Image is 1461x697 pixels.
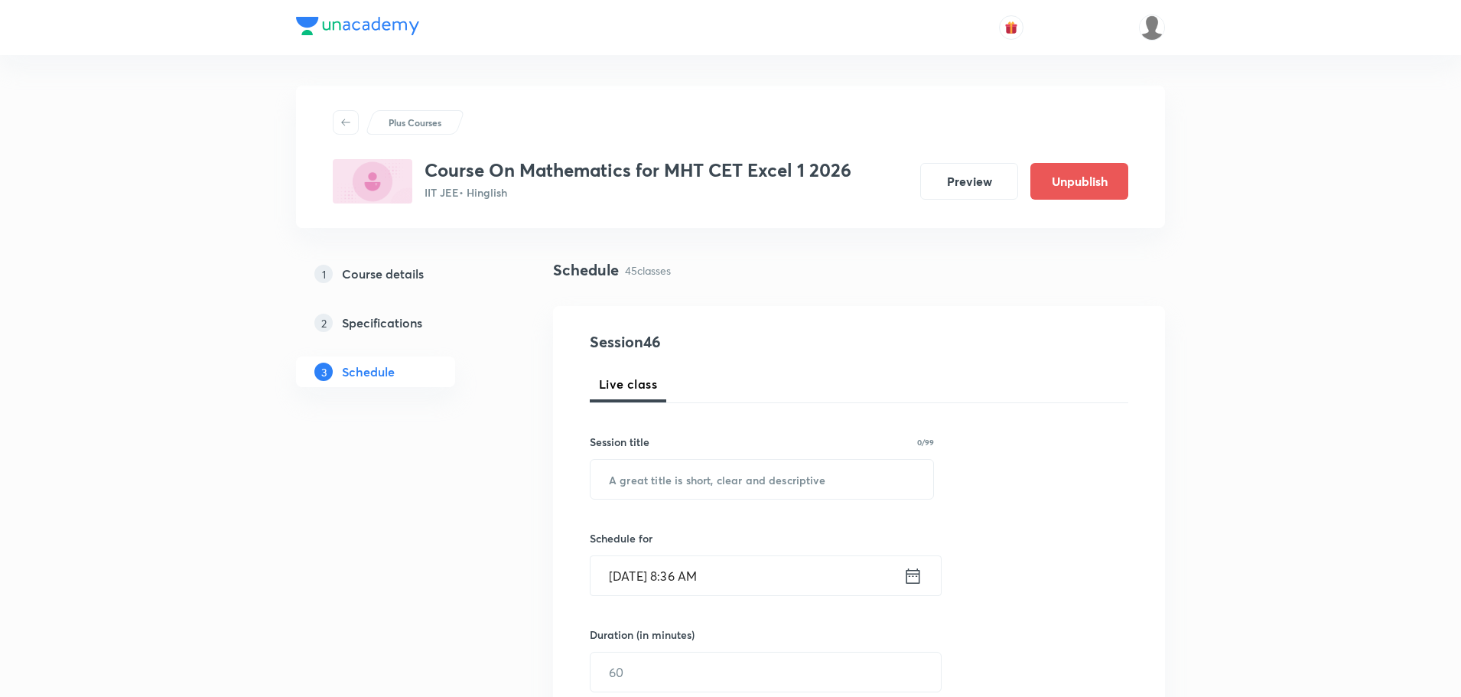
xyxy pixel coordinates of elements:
p: 2 [314,314,333,332]
p: Plus Courses [389,116,441,129]
h5: Specifications [342,314,422,332]
img: Vivek Patil [1139,15,1165,41]
h4: Schedule [553,259,619,282]
a: 1Course details [296,259,504,289]
h6: Schedule for [590,530,934,546]
h6: Duration (in minutes) [590,627,695,643]
button: avatar [999,15,1023,40]
button: Preview [920,163,1018,200]
img: avatar [1004,21,1018,34]
p: 1 [314,265,333,283]
span: Live class [599,375,657,393]
h5: Course details [342,265,424,283]
h6: Session title [590,434,649,450]
img: 9507D972-628C-4CE4-877B-5976CEB5B8B5_plus.png [333,159,412,204]
p: 0/99 [917,438,934,446]
button: Unpublish [1030,163,1128,200]
p: 45 classes [625,262,671,278]
input: A great title is short, clear and descriptive [591,460,933,499]
p: 3 [314,363,333,381]
a: 2Specifications [296,308,504,338]
a: Company Logo [296,17,419,39]
p: IIT JEE • Hinglish [425,184,851,200]
img: Company Logo [296,17,419,35]
input: 60 [591,653,941,692]
h4: Session 46 [590,331,869,353]
h3: Course On Mathematics for MHT CET Excel 1 2026 [425,159,851,181]
h5: Schedule [342,363,395,381]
